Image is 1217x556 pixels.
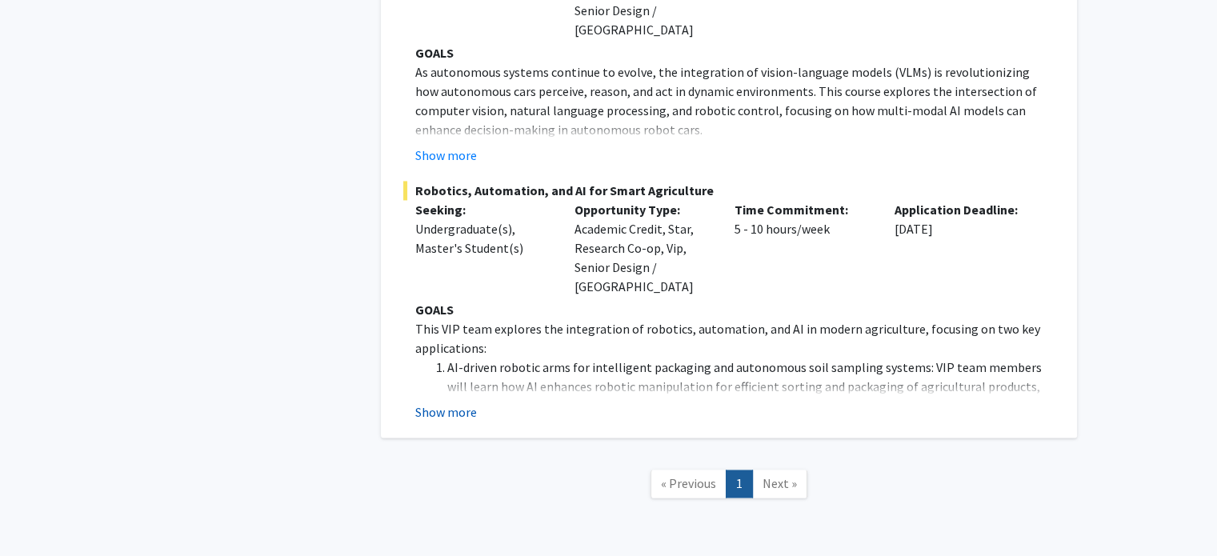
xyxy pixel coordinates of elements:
div: 5 - 10 hours/week [723,200,883,296]
span: « Previous [661,475,716,491]
a: Previous Page [651,470,727,498]
p: Opportunity Type: [574,200,711,219]
li: AI-driven robotic arms for intelligent packaging and autonomous soil sampling systems: VIP team m... [447,358,1055,415]
div: [DATE] [883,200,1043,296]
p: Time Commitment: [735,200,871,219]
p: As autonomous systems continue to evolve, the integration of vision-language models (VLMs) is rev... [415,62,1055,139]
span: Robotics, Automation, and AI for Smart Agriculture [403,181,1055,200]
a: Next Page [752,470,807,498]
p: Application Deadline: [895,200,1031,219]
strong: GOALS [415,45,454,61]
button: Show more [415,146,477,165]
span: Next » [763,475,797,491]
button: Show more [415,402,477,422]
p: Seeking: [415,200,551,219]
iframe: Chat [12,484,68,544]
div: Undergraduate(s), Master's Student(s) [415,219,551,258]
a: 1 [726,470,753,498]
div: Academic Credit, Star, Research Co-op, Vip, Senior Design / [GEOGRAPHIC_DATA] [562,200,723,296]
strong: GOALS [415,302,454,318]
nav: Page navigation [381,454,1077,518]
p: This VIP team explores the integration of robotics, automation, and AI in modern agriculture, foc... [415,319,1055,358]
